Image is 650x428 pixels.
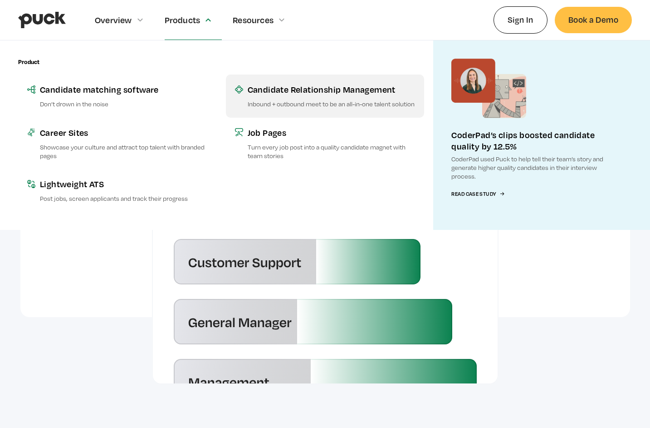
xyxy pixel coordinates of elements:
[494,6,547,33] a: Sign In
[233,15,274,25] div: Resources
[248,100,415,108] p: Inbound + outbound meet to be an all-in-one talent solution
[95,15,132,25] div: Overview
[555,7,632,33] a: Book a Demo
[18,169,217,212] a: Lightweight ATSPost jobs, screen applicants and track their progress
[433,40,632,230] a: CoderPad’s clips boosted candidate quality by 12.5%CoderPad used Puck to help tell their team’s s...
[248,143,415,160] p: Turn every job post into a quality candidate magnet with team stories
[226,75,425,117] a: Candidate Relationship ManagementInbound + outbound meet to be an all-in-one talent solution
[226,118,425,169] a: Job PagesTurn every job post into a quality candidate magnet with team stories
[165,15,200,25] div: Products
[18,75,217,117] a: Candidate matching softwareDon’t drown in the noise
[40,127,208,138] div: Career Sites
[18,118,217,169] a: Career SitesShowcase your culture and attract top talent with branded pages
[40,143,208,160] p: Showcase your culture and attract top talent with branded pages
[248,127,415,138] div: Job Pages
[40,84,208,95] div: Candidate matching software
[40,178,208,189] div: Lightweight ATS
[40,194,208,203] p: Post jobs, screen applicants and track their progress
[248,84,415,95] div: Candidate Relationship Management
[40,100,208,108] p: Don’t drown in the noise
[451,154,614,181] p: CoderPad used Puck to help tell their team’s story and generate higher quality candidates in thei...
[451,129,614,152] div: CoderPad’s clips boosted candidate quality by 12.5%
[451,191,496,197] div: Read Case Study
[18,59,39,65] div: Product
